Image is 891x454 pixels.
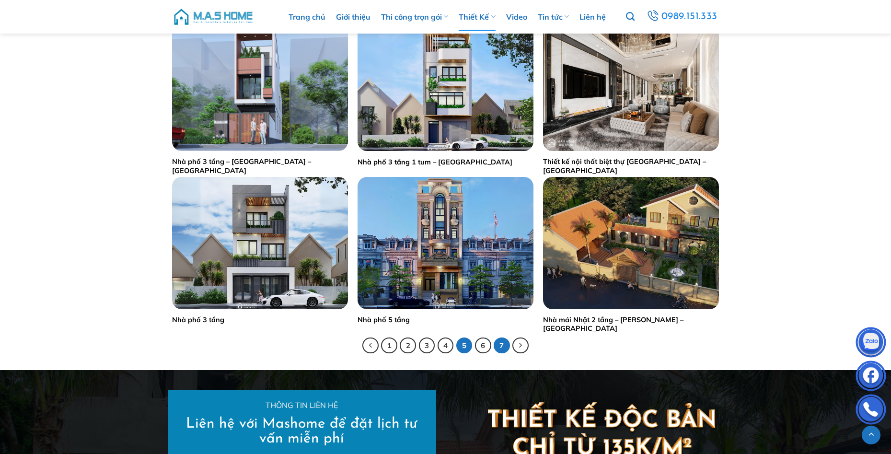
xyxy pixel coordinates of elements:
span: 5 [456,338,473,354]
img: Nhà mái Nhật 2 tầng - Anh Thịnh - Thường Tín [543,177,719,309]
a: Thiết Kế [459,2,495,31]
a: Giới thiệu [336,2,370,31]
a: Nhà phố 3 tầng – [GEOGRAPHIC_DATA] – [GEOGRAPHIC_DATA] [172,157,348,175]
a: 2 [400,338,416,354]
a: Lên đầu trang [862,426,880,444]
a: Liên hệ [579,2,606,31]
a: Nhà phố 3 tầng [172,315,224,325]
span: 0989.151.333 [661,9,718,25]
img: Nhà phố 3 tầng 1 tum - Tuyên Quang [358,19,533,151]
a: Thiết kế nội thất biệt thự [GEOGRAPHIC_DATA] – [GEOGRAPHIC_DATA] [543,157,719,175]
img: Nhà phố 3 tầng - Em Mạnh - Nam Định [172,19,348,151]
a: Trang chủ [289,2,325,31]
img: Nhà phố 5 tầng [358,177,533,309]
a: 0989.151.333 [645,8,720,25]
img: Thiết kế nội thất biệt thự Anh Phong - Bắc Giang [543,19,719,151]
a: Nhà mái Nhật 2 tầng – [PERSON_NAME] – [GEOGRAPHIC_DATA] [543,315,719,333]
img: Phone [856,396,885,425]
a: Tin tức [538,2,569,31]
a: 3 [419,338,435,354]
a: Nhà phố 5 tầng [358,315,410,325]
a: 7 [494,338,510,354]
h2: Liên hệ với Mashome để đặt lịch tư vấn miễn phí [182,417,421,446]
img: Facebook [856,363,885,392]
img: M.A.S HOME – Tổng Thầu Thiết Kế Và Xây Nhà Trọn Gói [173,2,254,31]
a: 6 [475,338,491,354]
a: Tìm kiếm [626,7,635,27]
a: 1 [381,338,397,354]
p: Thông tin liên hệ [182,399,421,412]
a: Video [506,2,527,31]
a: 4 [438,338,454,354]
a: Thi công trọn gói [381,2,448,31]
a: Nhà phố 3 tầng 1 tum – [GEOGRAPHIC_DATA] [358,158,512,167]
img: Nhà phố 3 tầng [172,177,348,309]
img: Zalo [856,329,885,358]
